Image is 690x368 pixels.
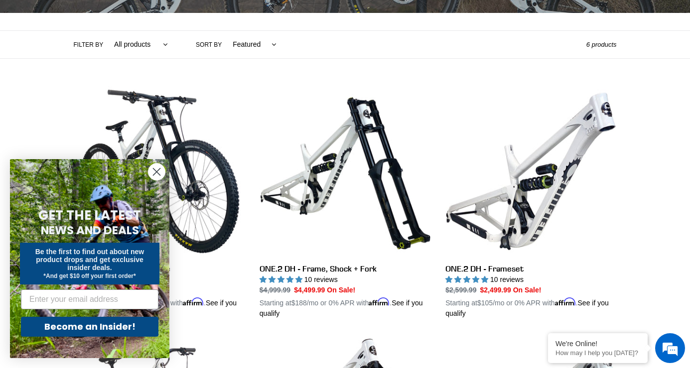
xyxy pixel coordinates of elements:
label: Filter by [74,40,104,49]
span: NEWS AND DEALS [41,222,139,238]
label: Sort by [196,40,222,49]
div: We're Online! [555,340,640,348]
p: How may I help you today? [555,349,640,357]
input: Enter your email address [21,289,158,309]
span: *And get $10 off your first order* [43,273,136,279]
button: Close dialog [148,163,165,181]
span: GET THE LATEST [38,206,141,224]
button: Become an Insider! [21,317,158,337]
span: 6 products [586,41,617,48]
span: Be the first to find out about new product drops and get exclusive insider deals. [35,248,144,272]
